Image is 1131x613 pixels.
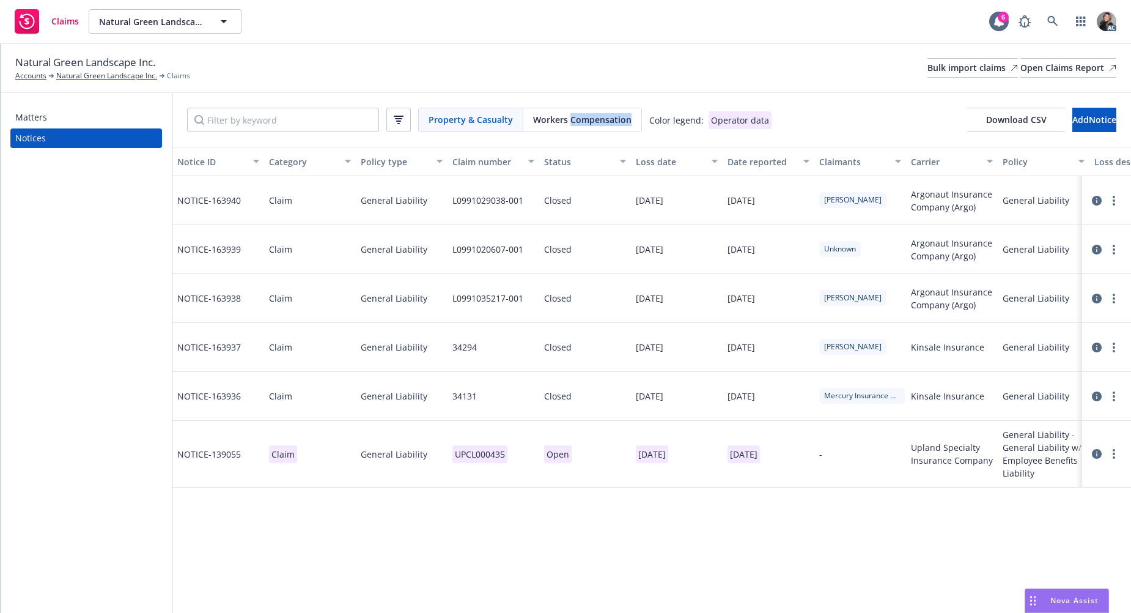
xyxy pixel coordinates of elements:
[1107,389,1121,404] a: more
[99,15,205,28] span: Natural Green Landscape Inc.
[452,390,477,403] div: 34131
[824,390,900,401] span: Mercury Insurance A/S/O [PERSON_NAME]
[1003,341,1069,354] span: General Liability
[269,390,292,403] div: Claim
[544,194,572,207] div: Closed
[636,390,663,403] div: [DATE]
[649,114,704,127] div: Color legend:
[1072,108,1116,132] button: AddNotice
[1107,242,1121,257] a: more
[636,194,663,207] div: [DATE]
[177,448,241,461] span: NOTICE- 139055
[361,390,427,403] span: General Liability
[1003,292,1069,305] span: General Liability
[544,243,572,256] div: Closed
[544,292,572,305] div: Closed
[728,155,796,168] div: Date reported
[636,445,668,463] p: [DATE]
[1107,447,1121,461] a: more
[361,448,427,461] span: General Liability
[1025,589,1041,612] div: Drag to move
[361,194,427,207] span: General Liability
[269,445,297,463] p: Claim
[1012,9,1037,34] a: Report a Bug
[15,70,46,81] a: Accounts
[1003,155,1071,168] div: Policy
[177,194,241,207] span: NOTICE- 163940
[998,147,1089,176] button: Policy
[824,243,856,254] span: Unknown
[177,292,241,305] span: NOTICE- 163938
[636,155,704,168] div: Loss date
[1003,243,1069,256] span: General Liability
[1107,193,1121,208] a: more
[544,155,613,168] div: Status
[1107,340,1121,355] a: more
[1041,9,1065,34] a: Search
[89,9,241,34] button: Natural Green Landscape Inc.
[1050,595,1099,606] span: Nova Assist
[728,243,755,256] div: [DATE]
[187,108,379,132] input: Filter by keyword
[1025,589,1109,613] button: Nova Assist
[544,341,572,354] div: Closed
[177,243,241,256] span: NOTICE- 163939
[269,243,292,256] div: Claim
[911,341,984,354] span: Kinsale Insurance
[544,445,572,463] p: Open
[636,243,663,256] div: [DATE]
[911,188,993,214] span: Argonaut Insurance Company (Argo)
[56,70,157,81] a: Natural Green Landscape Inc.
[728,390,755,403] div: [DATE]
[177,390,241,403] span: NOTICE- 163936
[429,113,513,126] span: Property & Casualty
[728,194,755,207] div: [DATE]
[824,292,882,303] span: [PERSON_NAME]
[361,243,427,256] span: General Liability
[723,147,814,176] button: Date reported
[819,448,822,461] div: -
[269,341,292,354] div: Claim
[452,445,507,463] p: UPCL000435
[167,70,190,81] span: Claims
[269,194,292,207] div: Claim
[636,341,663,354] div: [DATE]
[1072,114,1116,125] span: Add Notice
[51,17,79,26] span: Claims
[906,147,998,176] button: Carrier
[927,59,1018,77] div: Bulk import claims
[452,243,523,256] div: L0991020607-001
[361,341,427,354] span: General Liability
[15,108,47,127] div: Matters
[172,147,264,176] button: Notice ID
[911,390,984,403] span: Kinsale Insurance
[177,341,241,354] span: NOTICE- 163937
[728,445,760,463] p: [DATE]
[1097,12,1116,31] img: photo
[1020,59,1116,77] div: Open Claims Report
[819,155,888,168] div: Claimants
[1003,428,1085,480] span: General Liability - General Liability w/ Employee Benefits Liability
[927,58,1018,78] a: Bulk import claims
[452,194,523,207] div: L0991029038-001
[631,147,723,176] button: Loss date
[636,292,663,305] div: [DATE]
[911,286,993,311] span: Argonaut Insurance Company (Argo)
[10,108,162,127] a: Matters
[448,147,539,176] button: Claim number
[824,195,882,206] span: [PERSON_NAME]
[10,128,162,148] a: Notices
[1069,9,1093,34] a: Switch app
[998,12,1009,23] div: 6
[709,111,772,129] div: Operator data
[1003,390,1069,403] span: General Liability
[1020,58,1116,78] a: Open Claims Report
[452,292,523,305] div: L0991035217-001
[361,292,427,305] span: General Liability
[269,292,292,305] div: Claim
